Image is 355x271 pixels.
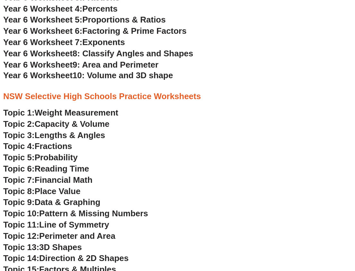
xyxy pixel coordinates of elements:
span: Topic 8: [3,187,35,196]
span: Fractions [35,142,72,151]
a: Topic 4:Fractions [3,142,72,151]
span: Factoring & Prime Factors [82,26,187,36]
a: Year 6 Worksheet 4:Percents [3,4,117,14]
span: Topic 4: [3,142,35,151]
a: Topic 3:Lengths & Angles [3,131,105,140]
a: Topic 5:Probability [3,153,78,163]
a: Year 6 Worksheet9: Area and Perimeter [3,60,159,70]
span: 10: Volume and 3D shape [73,71,173,80]
span: Weight Measurement [35,108,118,118]
span: Year 6 Worksheet 5: [3,15,82,24]
span: Topic 1: [3,108,35,118]
span: Capacity & Volume [35,119,109,129]
iframe: Chat Widget [248,199,355,271]
a: Topic 9:Data & Graphing [3,198,100,207]
a: Topic 6:Reading Time [3,164,89,174]
a: Year 6 Worksheet10: Volume and 3D shape [3,71,173,80]
span: Year 6 Worksheet [3,71,73,80]
a: Topic 2:Capacity & Volume [3,119,109,129]
span: Probability [35,153,78,163]
span: Financial Math [35,175,92,185]
span: Topic 2: [3,119,35,129]
a: Topic 7:Financial Math [3,175,92,185]
span: Data & Graphing [35,198,100,207]
a: Topic 12:Perimeter and Area [3,231,115,241]
a: Topic 13:3D Shapes [3,243,82,252]
span: Topic 5: [3,153,35,163]
a: Year 6 Worksheet 5:Proportions & Ratios [3,15,166,24]
h3: NSW Selective High Schools Practice Worksheets [3,91,352,102]
span: Year 6 Worksheet 7: [3,37,82,47]
a: Year 6 Worksheet8: Classify Angles and Shapes [3,49,193,58]
span: Exponents [82,37,125,47]
span: Direction & 2D Shapes [39,254,129,263]
span: Topic 10: [3,209,39,219]
a: Topic 14:Direction & 2D Shapes [3,254,129,263]
a: Topic 10:Pattern & Missing Numbers [3,209,148,219]
span: Topic 3: [3,131,35,140]
span: 9: Area and Perimeter [73,60,159,70]
span: Lengths & Angles [35,131,105,140]
a: Topic 1:Weight Measurement [3,108,118,118]
span: Topic 9: [3,198,35,207]
span: Percents [82,4,118,14]
span: 3D Shapes [39,243,82,252]
span: Topic 7: [3,175,35,185]
span: Topic 13: [3,243,39,252]
a: Topic 11:Line of Symmetry [3,220,109,230]
span: Topic 14: [3,254,39,263]
span: Topic 12: [3,231,39,241]
span: Line of Symmetry [39,220,109,230]
a: Topic 8:Place Value [3,187,81,196]
span: Perimeter and Area [39,231,115,241]
span: Reading Time [35,164,89,174]
span: Year 6 Worksheet [3,60,73,70]
span: Year 6 Worksheet 6: [3,26,82,36]
span: Proportions & Ratios [82,15,166,24]
span: 8: Classify Angles and Shapes [73,49,193,58]
span: Place Value [35,187,81,196]
span: Topic 11: [3,220,39,230]
span: Year 6 Worksheet [3,49,73,58]
span: Pattern & Missing Numbers [39,209,148,219]
span: Year 6 Worksheet 4: [3,4,82,14]
a: Year 6 Worksheet 7:Exponents [3,37,125,47]
span: Topic 6: [3,164,35,174]
a: Year 6 Worksheet 6:Factoring & Prime Factors [3,26,186,36]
